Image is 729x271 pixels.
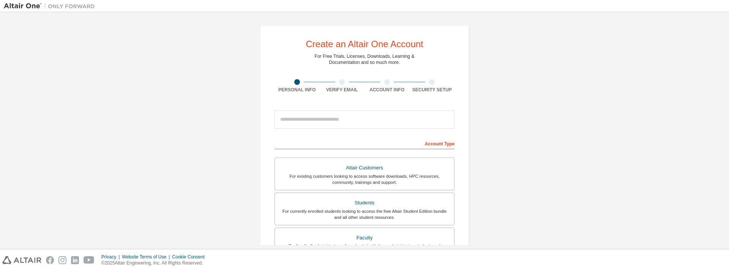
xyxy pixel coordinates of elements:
[84,256,95,264] img: youtube.svg
[46,256,54,264] img: facebook.svg
[279,163,450,173] div: Altair Customers
[58,256,66,264] img: instagram.svg
[275,87,320,93] div: Personal Info
[410,87,455,93] div: Security Setup
[306,40,423,49] div: Create an Altair One Account
[279,173,450,185] div: For existing customers looking to access software downloads, HPC resources, community, trainings ...
[4,2,99,10] img: Altair One
[101,254,122,260] div: Privacy
[275,137,454,149] div: Account Type
[279,198,450,208] div: Students
[172,254,209,260] div: Cookie Consent
[2,256,41,264] img: altair_logo.svg
[279,233,450,243] div: Faculty
[279,208,450,220] div: For currently enrolled students looking to access the free Altair Student Edition bundle and all ...
[320,87,365,93] div: Verify Email
[122,254,172,260] div: Website Terms of Use
[364,87,410,93] div: Account Info
[315,53,415,65] div: For Free Trials, Licenses, Downloads, Learning & Documentation and so much more.
[279,243,450,255] div: For faculty & administrators of academic institutions administering students and accessing softwa...
[71,256,79,264] img: linkedin.svg
[101,260,209,266] p: © 2025 Altair Engineering, Inc. All Rights Reserved.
